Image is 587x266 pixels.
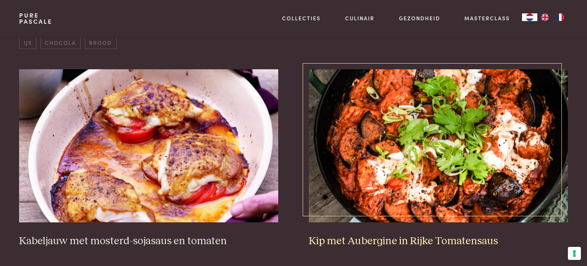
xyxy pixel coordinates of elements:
[522,13,537,21] div: Language
[568,247,581,260] button: Uw voorkeuren voor toestemming voor trackingtechnologieën
[19,69,278,222] img: Kabeljauw met mosterd-sojasaus en tomaten
[553,13,568,21] a: FR
[309,69,568,248] a: Kip met Aubergine in Rijke Tomatensaus Kip met Aubergine in Rijke Tomatensaus
[537,13,568,21] ul: Language list
[522,13,537,21] a: NL
[345,14,375,22] a: Culinair
[522,13,568,21] aside: Language selected: Nederlands
[537,13,553,21] a: EN
[464,14,510,22] a: Masterclass
[309,235,568,248] h3: Kip met Aubergine in Rijke Tomatensaus
[19,69,278,248] a: Kabeljauw met mosterd-sojasaus en tomaten Kabeljauw met mosterd-sojasaus en tomaten
[19,235,278,248] h3: Kabeljauw met mosterd-sojasaus en tomaten
[41,36,81,49] span: chocola
[19,12,52,24] a: PurePascale
[282,14,321,22] a: Collecties
[19,36,36,49] span: ijs
[399,14,440,22] a: Gezondheid
[85,36,117,49] span: brood
[309,69,568,222] img: Kip met Aubergine in Rijke Tomatensaus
